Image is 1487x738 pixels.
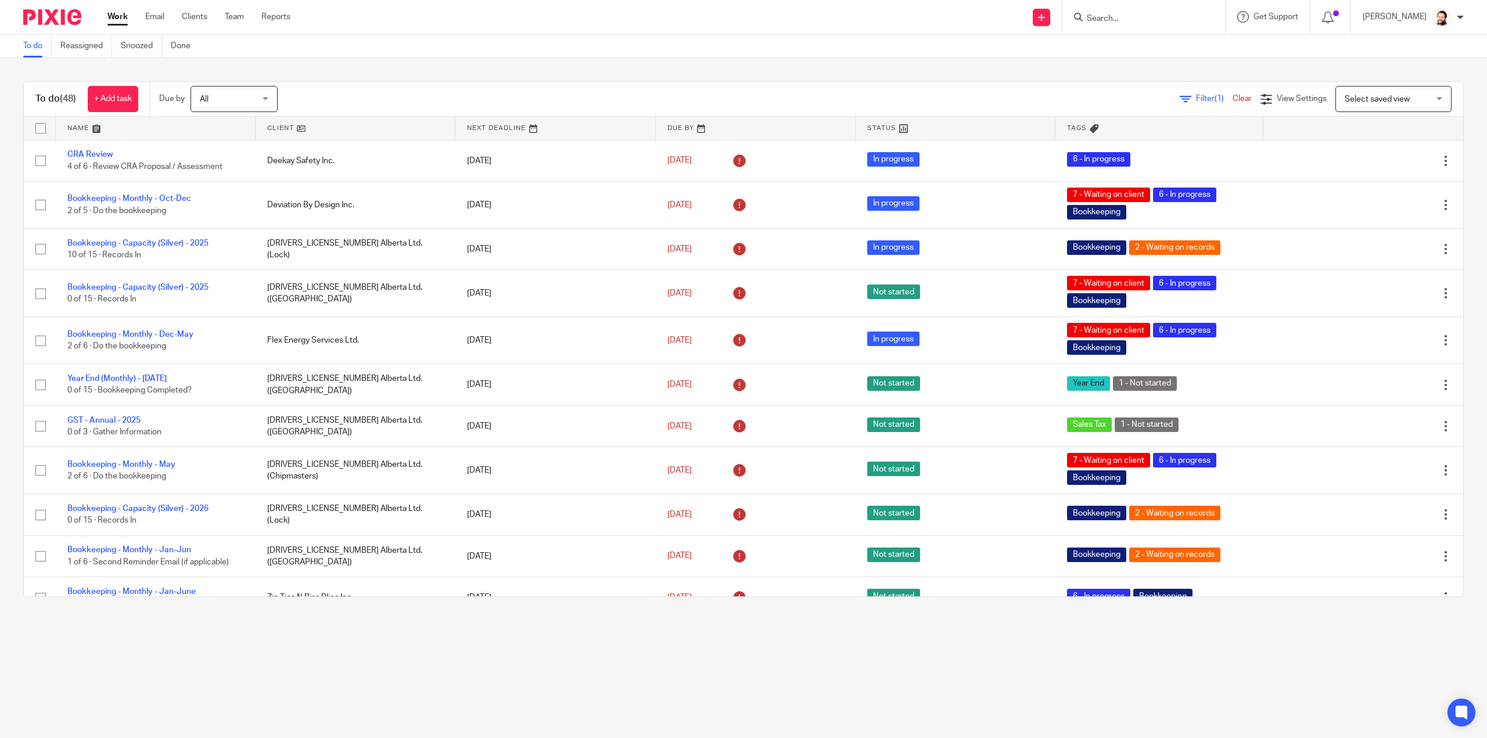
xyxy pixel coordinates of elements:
[1067,376,1110,391] span: Year End
[867,376,920,391] span: Not started
[256,270,455,317] td: [DRIVERS_LICENSE_NUMBER] Alberta Ltd. ([GEOGRAPHIC_DATA])
[1067,417,1112,432] span: Sales Tax
[867,196,920,211] span: In progress
[1215,95,1224,103] span: (1)
[667,289,692,297] span: [DATE]
[1067,152,1130,167] span: 6 - In progress
[145,11,164,23] a: Email
[1153,323,1216,337] span: 6 - In progress
[455,535,655,577] td: [DATE]
[1113,376,1177,391] span: 1 - Not started
[256,140,455,181] td: Deekay Safety Inc.
[1086,14,1190,24] input: Search
[667,422,692,430] span: [DATE]
[667,380,692,388] span: [DATE]
[256,405,455,447] td: [DRIVERS_LICENSE_NUMBER] Alberta Ltd. ([GEOGRAPHIC_DATA])
[67,330,193,339] a: Bookkeeping - Monthly - Dec-May
[67,416,141,424] a: GST - Annual - 2025
[1196,95,1233,103] span: Filter
[1345,95,1410,103] span: Select saved view
[667,157,692,165] span: [DATE]
[455,405,655,447] td: [DATE]
[225,11,244,23] a: Team
[1153,453,1216,467] span: 6 - In progress
[67,387,192,395] span: 0 of 15 · Bookkeeping Completed?
[867,285,920,299] span: Not started
[867,417,920,432] span: Not started
[67,375,167,383] a: Year End (Monthly) - [DATE]
[455,447,655,494] td: [DATE]
[1133,589,1193,603] span: Bookkeeping
[23,9,81,25] img: Pixie
[1115,417,1179,432] span: 1 - Not started
[1067,506,1126,520] span: Bookkeeping
[1067,589,1130,603] span: 6 - In progress
[67,283,209,291] a: Bookkeeping - Capacity (Silver) - 2025
[256,494,455,535] td: [DRIVERS_LICENSE_NUMBER] Alberta Ltd. (Lock)
[455,181,655,228] td: [DATE]
[1067,205,1126,219] span: Bookkeeping
[256,577,455,618] td: Zip Ties N Bias Plies Inc.
[67,546,191,554] a: Bookkeeping - Monthly - Jan-Jun
[1067,323,1150,337] span: 7 - Waiting on client
[667,245,692,253] span: [DATE]
[867,589,920,603] span: Not started
[121,35,162,57] a: Snoozed
[67,505,209,513] a: Bookkeeping - Capacity (Silver) - 2026
[67,251,141,259] span: 10 of 15 · Records In
[1432,8,1451,27] img: Jayde%20Headshot.jpg
[256,317,455,364] td: Flex Energy Services Ltd.
[1233,95,1252,103] a: Clear
[67,588,196,596] a: Bookkeeping - Monthly - Jan-June
[256,228,455,269] td: [DRIVERS_LICENSE_NUMBER] Alberta Ltd. (Lock)
[667,510,692,519] span: [DATE]
[67,207,166,215] span: 2 of 5 · Do the bookkeeping
[455,270,655,317] td: [DATE]
[67,239,209,247] a: Bookkeeping - Capacity (Silver) - 2025
[1067,240,1126,255] span: Bookkeeping
[1129,506,1220,520] span: 2 - Waiting on records
[667,336,692,344] span: [DATE]
[1067,548,1126,562] span: Bookkeeping
[667,201,692,209] span: [DATE]
[1067,276,1150,290] span: 7 - Waiting on client
[455,577,655,618] td: [DATE]
[667,466,692,474] span: [DATE]
[67,150,113,159] a: CRA Review
[867,152,920,167] span: In progress
[60,35,112,57] a: Reassigned
[23,35,52,57] a: To do
[867,506,920,520] span: Not started
[200,95,209,103] span: All
[60,94,76,103] span: (48)
[35,93,76,105] h1: To do
[67,295,137,303] span: 0 of 15 · Records In
[67,460,175,469] a: Bookkeeping - Monthly - May
[107,11,128,23] a: Work
[1067,453,1150,467] span: 7 - Waiting on client
[667,593,692,602] span: [DATE]
[1153,276,1216,290] span: 6 - In progress
[867,240,920,255] span: In progress
[1129,240,1220,255] span: 2 - Waiting on records
[1067,125,1087,131] span: Tags
[867,332,920,346] span: In progress
[1277,95,1327,103] span: View Settings
[159,93,185,105] p: Due by
[1153,188,1216,202] span: 6 - In progress
[1363,11,1427,23] p: [PERSON_NAME]
[1067,340,1126,355] span: Bookkeeping
[67,163,222,171] span: 4 of 6 · Review CRA Proposal / Assessment
[455,364,655,405] td: [DATE]
[1067,470,1126,485] span: Bookkeeping
[667,552,692,560] span: [DATE]
[256,535,455,577] td: [DRIVERS_LICENSE_NUMBER] Alberta Ltd. ([GEOGRAPHIC_DATA])
[256,364,455,405] td: [DRIVERS_LICENSE_NUMBER] Alberta Ltd. ([GEOGRAPHIC_DATA])
[67,517,137,525] span: 0 of 15 · Records In
[67,342,166,350] span: 2 of 6 · Do the bookkeeping
[455,317,655,364] td: [DATE]
[67,195,191,203] a: Bookkeeping - Monthly - Oct-Dec
[88,86,138,112] a: + Add task
[1067,293,1126,308] span: Bookkeeping
[261,11,290,23] a: Reports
